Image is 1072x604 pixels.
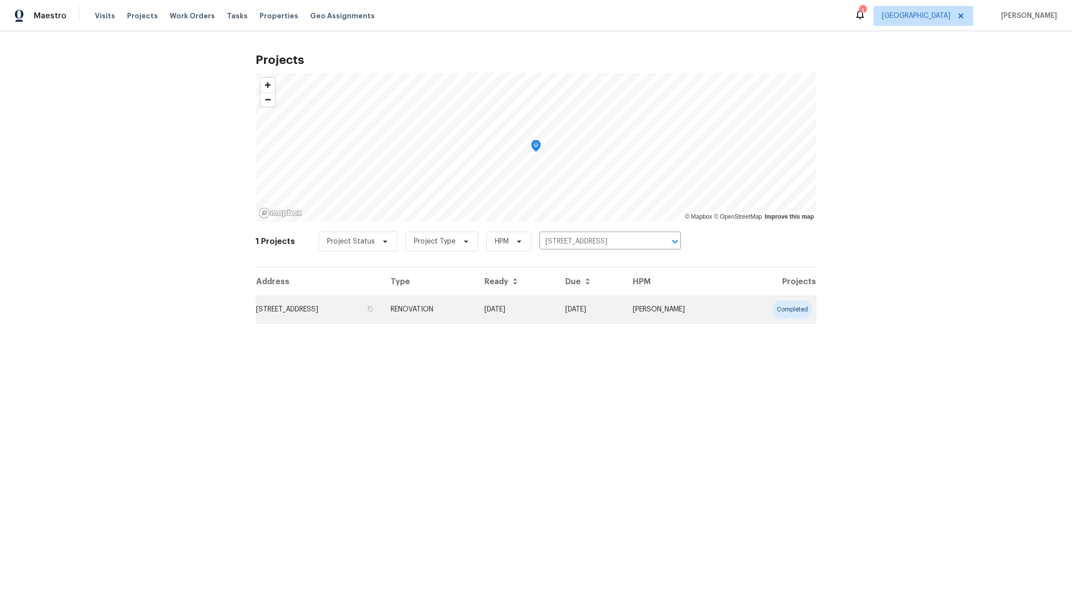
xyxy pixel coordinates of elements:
[366,304,375,313] button: Copy Address
[256,237,295,246] h2: 1 Projects
[170,11,215,21] span: Work Orders
[539,234,653,249] input: Search projects
[256,73,816,222] canvas: Map
[127,11,158,21] span: Projects
[383,296,476,323] td: RENOVATION
[765,213,814,220] a: Improve this map
[773,301,812,318] div: completed
[414,237,456,246] span: Project Type
[34,11,67,21] span: Maestro
[256,55,816,65] h2: Projects
[495,237,509,246] span: HPM
[531,140,541,155] div: Map marker
[882,11,950,21] span: [GEOGRAPHIC_DATA]
[859,6,866,16] div: 1
[256,296,383,323] td: [STREET_ADDRESS]
[557,268,625,296] th: Due
[997,11,1057,21] span: [PERSON_NAME]
[734,268,817,296] th: Projects
[557,296,625,323] td: [DATE]
[714,213,762,220] a: OpenStreetMap
[95,11,115,21] span: Visits
[227,12,248,19] span: Tasks
[260,11,298,21] span: Properties
[476,268,557,296] th: Ready
[310,11,375,21] span: Geo Assignments
[625,296,734,323] td: [PERSON_NAME]
[625,268,734,296] th: HPM
[261,78,275,92] button: Zoom in
[476,296,557,323] td: Acq COE 2025-05-05T00:00:00.000Z
[327,237,375,246] span: Project Status
[261,93,275,107] span: Zoom out
[256,268,383,296] th: Address
[668,235,682,248] button: Open
[261,92,275,107] button: Zoom out
[383,268,476,296] th: Type
[685,213,712,220] a: Mapbox
[259,207,302,219] a: Mapbox homepage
